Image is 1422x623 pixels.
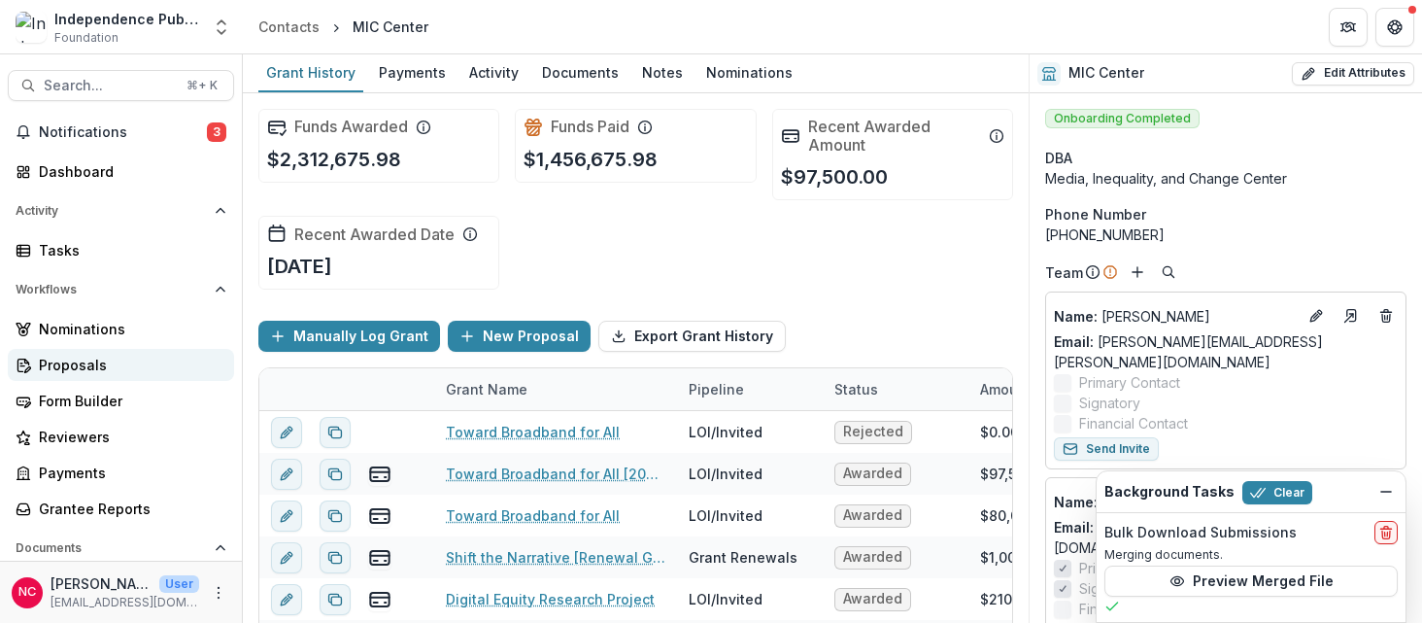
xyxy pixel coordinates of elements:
h2: Funds Awarded [294,118,408,136]
button: Edit Attributes [1292,62,1414,86]
div: Documents [534,58,626,87]
button: delete [1374,521,1398,544]
div: Amount Awarded [968,368,1114,410]
p: Team [1045,262,1083,283]
a: Grant History [258,54,363,92]
button: Send Invite [1054,437,1159,461]
span: Primary Contact [1079,372,1180,393]
a: Email: [PERSON_NAME][EMAIL_ADDRESS][PERSON_NAME][DOMAIN_NAME] [1054,331,1398,372]
span: Awarded [843,507,902,524]
div: LOI/Invited [689,464,762,484]
div: Reviewers [39,427,219,447]
span: Name : [1054,494,1098,510]
div: Pipeline [677,368,823,410]
div: Notes [634,58,691,87]
a: Toward Broadband for All [2024 Renewal] [446,464,665,484]
h2: MIC Center [1068,65,1144,82]
button: Get Help [1375,8,1414,47]
span: Workflows [16,283,207,296]
div: Form Builder [39,391,219,411]
span: Awarded [843,549,902,566]
a: Reviewers [8,421,234,453]
div: $1,000,000.00 [980,547,1076,568]
div: Status [823,368,968,410]
button: Partners [1329,8,1368,47]
a: Email: [EMAIL_ADDRESS][PERSON_NAME][DOMAIN_NAME] [1054,517,1398,558]
h2: Recent Awarded Amount [808,118,981,155]
span: Financial Contact [1079,599,1188,619]
p: $97,500.00 [781,162,888,191]
button: Duplicate proposal [320,584,351,615]
button: Duplicate proposal [320,501,351,532]
button: Export Grant History [598,321,786,352]
a: Toward Broadband for All [446,505,620,526]
div: Payments [371,58,454,87]
div: LOI/Invited [689,422,762,442]
span: Notifications [39,124,207,141]
span: Activity [16,204,207,218]
a: Toward Broadband for All [446,422,620,442]
span: Name : [1054,308,1098,325]
a: Grantee Reports [8,493,234,525]
button: Duplicate proposal [320,459,351,490]
button: Open Workflows [8,274,234,305]
div: Activity [461,58,526,87]
div: Nominations [39,319,219,339]
div: [PHONE_NUMBER] [1045,225,1406,245]
button: Dismiss [1374,480,1398,503]
button: Edit [1304,304,1328,328]
h2: Bulk Download Submissions [1104,525,1297,541]
div: Status [823,379,890,399]
a: Proposals [8,349,234,381]
span: Signatory [1079,393,1140,413]
span: Foundation [54,29,118,47]
div: Pipeline [677,379,756,399]
a: Shift the Narrative [Renewal Grant] [446,547,665,568]
button: Deletes [1374,304,1398,328]
span: 3 [207,122,226,142]
h2: Background Tasks [1104,484,1235,501]
a: Activity [461,54,526,92]
p: [PERSON_NAME] [1054,492,1297,512]
span: Signatory [1079,578,1140,599]
h2: Funds Paid [551,118,629,136]
a: Payments [8,457,234,489]
span: Awarded [843,591,902,607]
div: Tasks [39,240,219,260]
div: Amount Awarded [968,379,1106,399]
a: Form Builder [8,385,234,417]
div: Nuala Cabral [18,586,36,599]
button: view-payments [368,463,391,486]
button: Open entity switcher [208,8,235,47]
div: Grant Name [434,379,539,399]
div: Grantee Reports [39,499,219,519]
h2: Recent Awarded Date [294,225,455,244]
span: Email: [1054,519,1094,536]
button: edit [271,584,302,615]
button: Duplicate proposal [320,417,351,448]
div: Grant Name [434,368,677,410]
button: edit [271,417,302,448]
a: Go to contact [1336,300,1367,331]
div: LOI/Invited [689,589,762,609]
div: $210,869.00 [980,589,1064,609]
span: Rejected [843,424,903,440]
span: Email: [1054,333,1094,350]
a: Tasks [8,234,234,266]
button: Duplicate proposal [320,542,351,573]
div: MIC Center [353,17,428,37]
button: Clear [1242,481,1312,504]
div: LOI/Invited [689,505,762,526]
button: edit [271,542,302,573]
div: Media, Inequality, and Change Center [1045,168,1406,189]
button: Manually Log Grant [258,321,440,352]
a: Documents [534,54,626,92]
a: Nominations [698,54,800,92]
p: $2,312,675.98 [267,145,401,174]
a: Nominations [8,313,234,345]
div: Proposals [39,355,219,375]
div: $0.00 [980,422,1019,442]
button: Open Documents [8,533,234,564]
div: Dashboard [39,161,219,182]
